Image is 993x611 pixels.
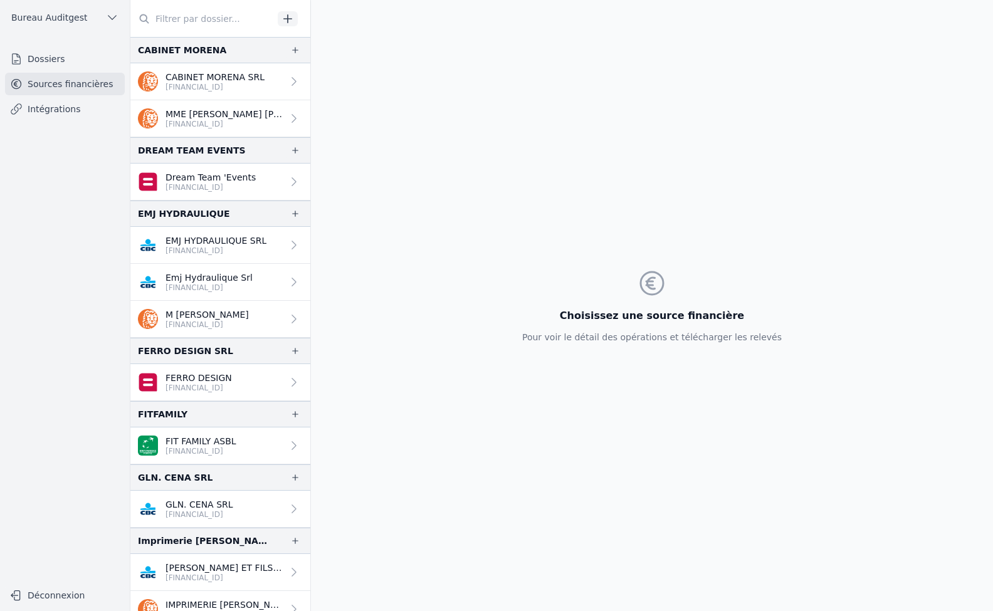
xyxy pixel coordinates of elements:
[165,234,266,247] p: EMJ HYDRAULIQUE SRL
[165,383,232,393] p: [FINANCIAL_ID]
[165,246,266,256] p: [FINANCIAL_ID]
[130,427,310,464] a: FIT FAMILY ASBL [FINANCIAL_ID]
[165,435,236,447] p: FIT FAMILY ASBL
[165,598,283,611] p: IMPRIMERIE [PERSON_NAME] ET FILS [PERSON_NAME]
[138,343,233,358] div: FERRO DESIGN SRL
[165,573,283,583] p: [FINANCIAL_ID]
[138,235,158,255] img: CBC_CREGBEBB.png
[138,562,158,582] img: CBC_CREGBEBB.png
[5,48,125,70] a: Dossiers
[130,63,310,100] a: CABINET MORENA SRL [FINANCIAL_ID]
[130,100,310,137] a: MME [PERSON_NAME] [PERSON_NAME] [FINANCIAL_ID]
[165,446,236,456] p: [FINANCIAL_ID]
[138,43,226,58] div: CABINET MORENA
[138,108,158,128] img: ing.png
[165,320,249,330] p: [FINANCIAL_ID]
[5,585,125,605] button: Déconnexion
[138,533,270,548] div: Imprimerie [PERSON_NAME] et fils [PERSON_NAME]
[138,372,158,392] img: belfius.png
[165,82,265,92] p: [FINANCIAL_ID]
[138,206,230,221] div: EMJ HYDRAULIQUE
[5,73,125,95] a: Sources financières
[522,331,782,343] p: Pour voir le détail des opérations et télécharger les relevés
[138,172,158,192] img: belfius.png
[138,470,213,485] div: GLN. CENA SRL
[165,171,256,184] p: Dream Team 'Events
[130,554,310,591] a: [PERSON_NAME] ET FILS (IMPRIMERIE) SRL [FINANCIAL_ID]
[138,143,246,158] div: DREAM TEAM EVENTS
[165,509,233,520] p: [FINANCIAL_ID]
[138,272,158,292] img: CBC_CREGBEBB.png
[138,407,187,422] div: FITFAMILY
[165,182,256,192] p: [FINANCIAL_ID]
[130,164,310,201] a: Dream Team 'Events [FINANCIAL_ID]
[165,271,253,284] p: Emj Hydraulique Srl
[130,264,310,301] a: Emj Hydraulique Srl [FINANCIAL_ID]
[130,8,273,30] input: Filtrer par dossier...
[138,309,158,329] img: ing.png
[130,301,310,338] a: M [PERSON_NAME] [FINANCIAL_ID]
[5,98,125,120] a: Intégrations
[11,11,87,24] span: Bureau Auditgest
[130,491,310,528] a: GLN. CENA SRL [FINANCIAL_ID]
[130,227,310,264] a: EMJ HYDRAULIQUE SRL [FINANCIAL_ID]
[165,308,249,321] p: M [PERSON_NAME]
[138,436,158,456] img: BNP_BE_BUSINESS_GEBABEBB.png
[138,71,158,91] img: ing.png
[165,561,283,574] p: [PERSON_NAME] ET FILS (IMPRIMERIE) SRL
[165,119,283,129] p: [FINANCIAL_ID]
[165,372,232,384] p: FERRO DESIGN
[130,364,310,401] a: FERRO DESIGN [FINANCIAL_ID]
[165,71,265,83] p: CABINET MORENA SRL
[522,308,782,323] h3: Choisissez une source financière
[165,498,233,511] p: GLN. CENA SRL
[165,108,283,120] p: MME [PERSON_NAME] [PERSON_NAME]
[138,499,158,519] img: CBC_CREGBEBB.png
[165,283,253,293] p: [FINANCIAL_ID]
[5,8,125,28] button: Bureau Auditgest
